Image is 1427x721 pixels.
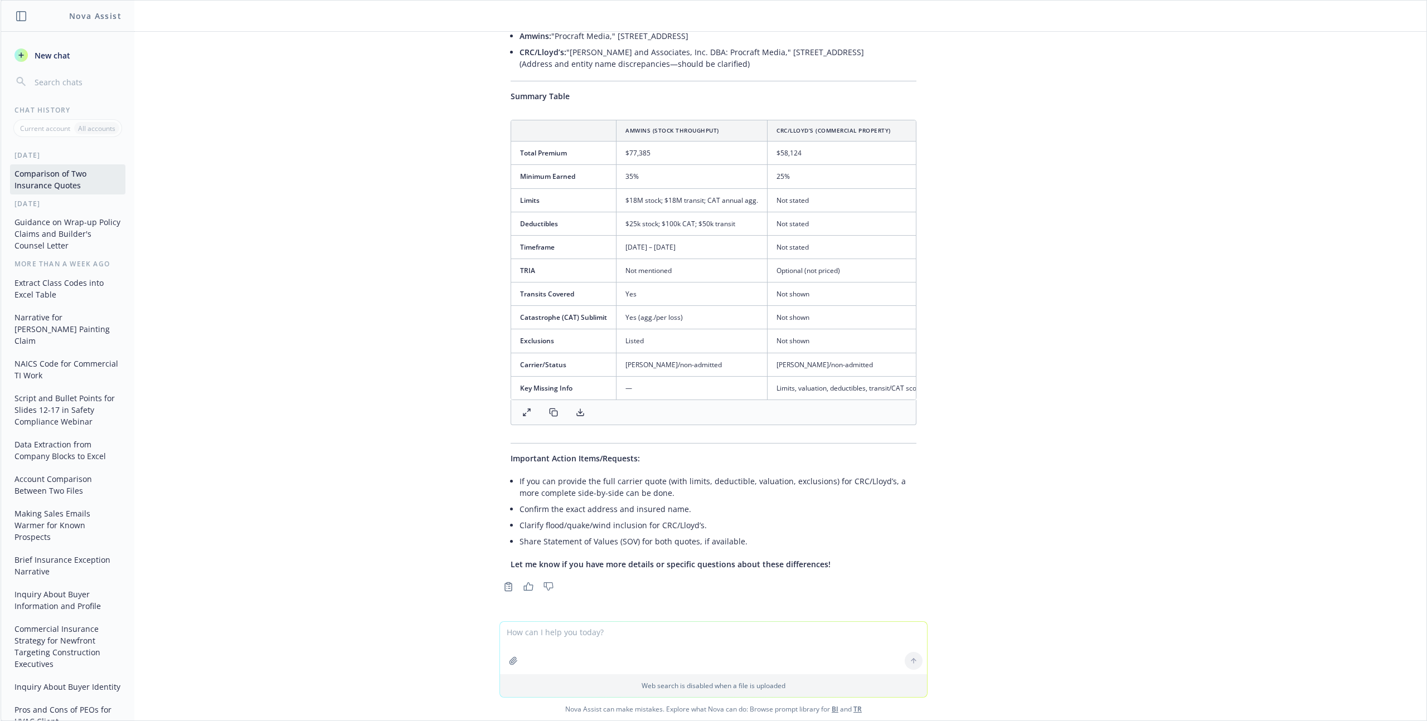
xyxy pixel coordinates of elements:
td: Listed [617,329,768,353]
td: $25k stock; $100k CAT; $50k transit [617,212,768,235]
td: [DATE] – [DATE] [617,235,768,259]
button: Brief Insurance Exception Narrative [10,551,125,581]
td: Not shown [768,306,934,329]
span: Exclusions [520,336,554,345]
td: [PERSON_NAME]/non-admitted [768,353,934,376]
td: 35% [617,165,768,188]
span: Amwins: [520,31,551,41]
td: — [617,376,768,400]
td: Not stated [768,188,934,212]
p: Web search is disabled when a file is uploaded [507,681,920,690]
span: Timeframe [520,242,555,252]
li: "[PERSON_NAME] and Associates, Inc. DBA: Procraft Media," [STREET_ADDRESS] (Address and entity na... [520,44,916,72]
input: Search chats [32,74,121,90]
button: Making Sales Emails Warmer for Known Prospects [10,504,125,546]
button: Narrative for [PERSON_NAME] Painting Claim [10,308,125,350]
td: Not shown [768,282,934,306]
p: All accounts [78,124,115,133]
button: New chat [10,45,125,65]
td: Not shown [768,329,934,353]
span: Nova Assist can make mistakes. Explore what Nova can do: Browse prompt library for and [5,698,1422,720]
button: Guidance on Wrap-up Policy Claims and Builder's Counsel Letter [10,213,125,255]
span: Carrier/Status [520,360,566,369]
button: Account Comparison Between Two Files [10,470,125,500]
a: BI [832,704,838,714]
button: Extract Class Codes into Excel Table [10,274,125,304]
td: Not stated [768,212,934,235]
span: Deductibles [520,219,558,228]
a: TR [853,704,862,714]
li: Confirm the exact address and insured name. [520,501,916,517]
p: Current account [20,124,70,133]
button: Commercial Insurance Strategy for Newfront Targeting Construction Executives [10,620,125,673]
td: [PERSON_NAME]/non-admitted [617,353,768,376]
div: Chat History [1,105,134,115]
h1: Nova Assist [69,10,122,22]
span: Summary Table [511,91,570,101]
td: $77,385 [617,142,768,165]
button: NAICS Code for Commercial TI Work [10,354,125,384]
li: If you can provide the full carrier quote (with limits, deductible, valuation, exclusions) for CR... [520,473,916,501]
button: Data Extraction from Company Blocks to Excel [10,435,125,465]
span: Limits [520,196,540,205]
span: Total Premium [520,148,567,158]
td: 25% [768,165,934,188]
td: Optional (not priced) [768,259,934,282]
div: More than a week ago [1,259,134,269]
div: [DATE] [1,199,134,208]
span: TRIA [520,266,535,275]
li: Clarify flood/quake/wind inclusion for CRC/Lloyd’s. [520,517,916,533]
button: Inquiry About Buyer Identity [10,678,125,696]
span: Amwins (Stock Throughput) [625,126,719,134]
td: Not stated [768,235,934,259]
td: Not mentioned [617,259,768,282]
span: CRC/Lloyd’s: [520,47,566,57]
li: Share Statement of Values (SOV) for both quotes, if available. [520,533,916,549]
span: Important Action Items/Requests: [511,453,640,464]
span: Let me know if you have more details or specific questions about these differences! [511,559,831,569]
span: CRC/Lloyd’s (Commercial Property) [776,126,891,134]
li: "Procraft Media," [STREET_ADDRESS] [520,28,916,44]
td: $58,124 [768,142,934,165]
td: Limits, valuation, deductibles, transit/CAT scope [768,376,934,400]
span: New chat [32,50,70,61]
td: Yes [617,282,768,306]
td: Yes (agg./per loss) [617,306,768,329]
button: Thumbs down [540,579,557,595]
button: Comparison of Two Insurance Quotes [10,164,125,194]
button: Script and Bullet Points for Slides 12-17 in Safety Compliance Webinar [10,389,125,431]
div: [DATE] [1,150,134,160]
td: $18M stock; $18M transit; CAT annual agg. [617,188,768,212]
span: Key Missing Info [520,383,572,393]
span: Minimum Earned [520,172,575,181]
button: Inquiry About Buyer Information and Profile [10,585,125,615]
span: Transits Covered [520,289,574,299]
svg: Copy to clipboard [503,582,513,592]
span: Catastrophe (CAT) Sublimit [520,313,607,322]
